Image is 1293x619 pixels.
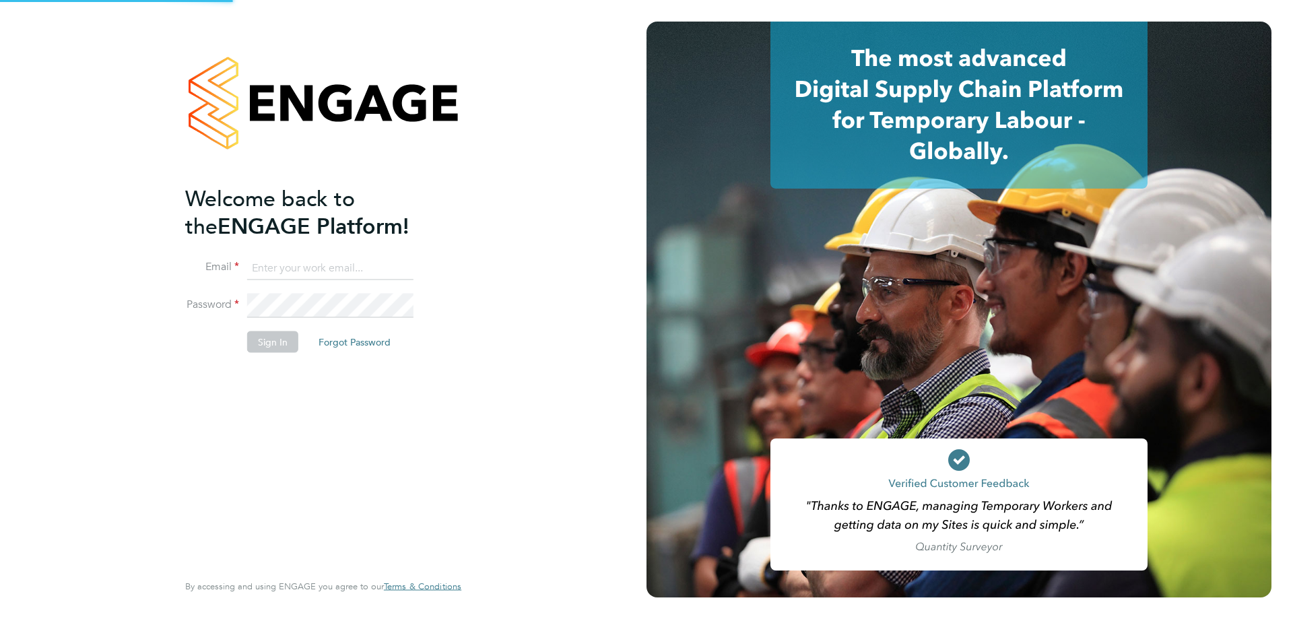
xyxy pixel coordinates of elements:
a: Terms & Conditions [384,581,461,592]
label: Password [185,298,239,312]
span: Welcome back to the [185,185,355,239]
button: Sign In [247,331,298,353]
h2: ENGAGE Platform! [185,185,448,240]
input: Enter your work email... [247,256,413,280]
span: By accessing and using ENGAGE you agree to our [185,581,461,592]
span: Terms & Conditions [384,581,461,592]
label: Email [185,260,239,274]
button: Forgot Password [308,331,401,353]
